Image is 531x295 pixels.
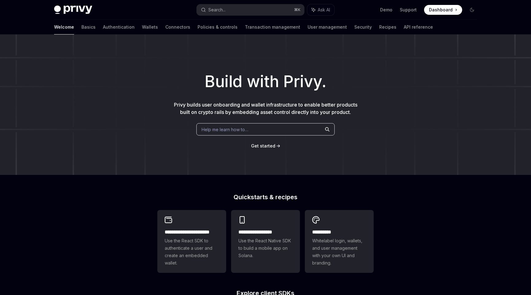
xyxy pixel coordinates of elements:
[165,237,219,267] span: Use the React SDK to authenticate a user and create an embedded wallet.
[165,20,190,34] a: Connectors
[81,20,96,34] a: Basics
[245,20,300,34] a: Transaction management
[157,194,374,200] h2: Quickstarts & recipes
[404,20,433,34] a: API reference
[174,102,357,115] span: Privy builds user onboarding and wallet infrastructure to enable better products built on crypto ...
[424,5,462,15] a: Dashboard
[307,4,334,15] button: Ask AI
[54,6,92,14] img: dark logo
[10,70,521,94] h1: Build with Privy.
[400,7,417,13] a: Support
[305,210,374,273] a: **** *****Whitelabel login, wallets, and user management with your own UI and branding.
[251,143,275,149] a: Get started
[467,5,477,15] button: Toggle dark mode
[429,7,453,13] span: Dashboard
[318,7,330,13] span: Ask AI
[208,6,226,14] div: Search...
[231,210,300,273] a: **** **** **** ***Use the React Native SDK to build a mobile app on Solana.
[379,20,396,34] a: Recipes
[380,7,392,13] a: Demo
[198,20,238,34] a: Policies & controls
[202,126,248,133] span: Help me learn how to…
[197,4,304,15] button: Search...⌘K
[238,237,293,259] span: Use the React Native SDK to build a mobile app on Solana.
[294,7,301,12] span: ⌘ K
[142,20,158,34] a: Wallets
[54,20,74,34] a: Welcome
[308,20,347,34] a: User management
[354,20,372,34] a: Security
[103,20,135,34] a: Authentication
[251,143,275,148] span: Get started
[312,237,366,267] span: Whitelabel login, wallets, and user management with your own UI and branding.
